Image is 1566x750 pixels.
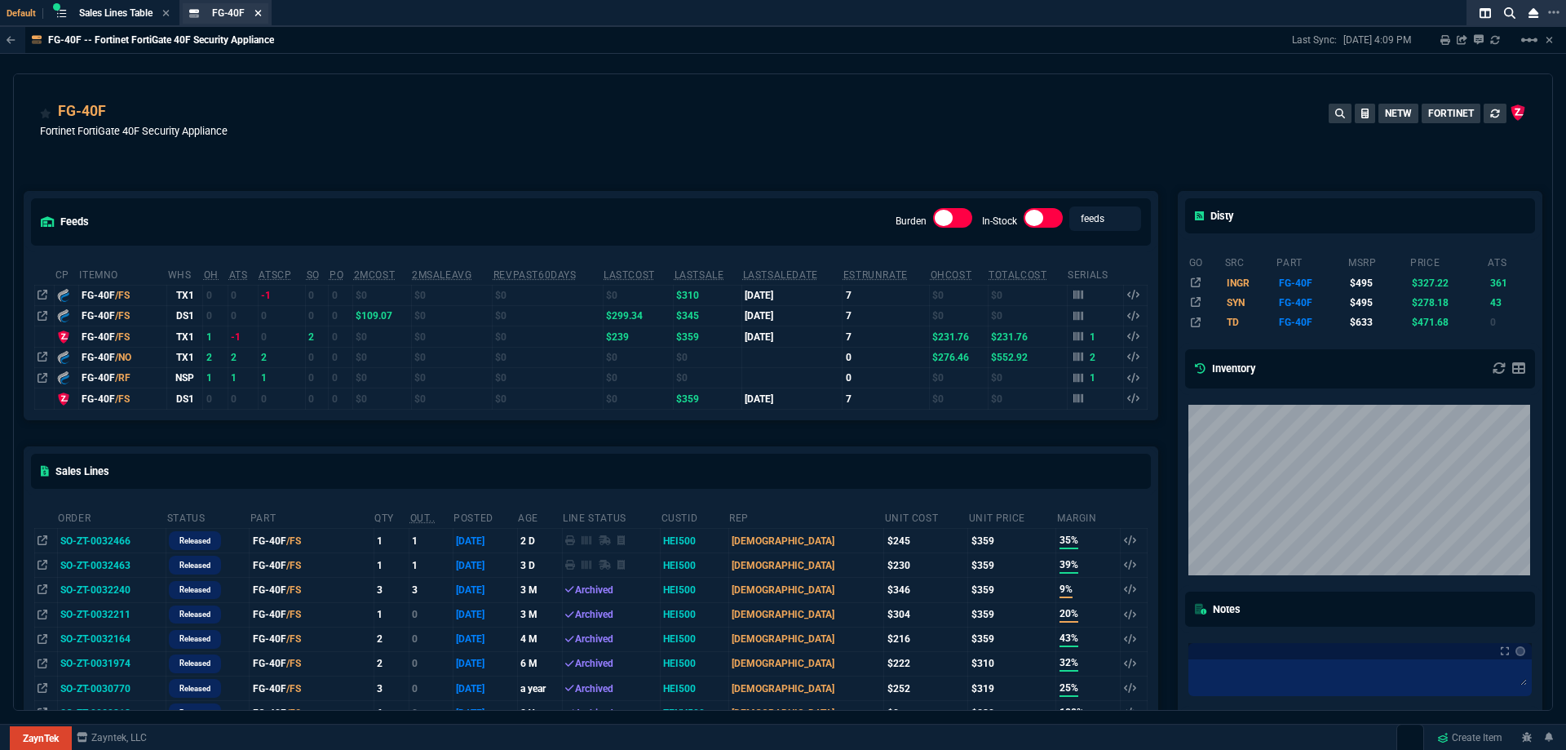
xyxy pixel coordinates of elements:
[411,347,493,367] td: $0
[728,553,884,578] td: [DEMOGRAPHIC_DATA]
[1520,30,1539,50] mat-icon: Example home icon
[167,305,203,326] td: DS1
[353,285,411,305] td: $0
[1188,293,1533,313] tr: FORTINET FORTIGATE -40F FG-40F, USB;CONSOLE;RJ45 WAN;RJ45 FORTILINK;RJ45 ETHERNE
[603,326,674,347] td: $239
[82,308,164,323] div: FG-40F
[884,505,968,529] th: Unit Cost
[728,627,884,651] td: [DEMOGRAPHIC_DATA]
[1497,3,1522,23] nx-icon: Search
[742,388,843,409] td: [DATE]
[41,214,89,229] h5: feeds
[38,290,47,301] nx-icon: Open In Opposite Panel
[79,7,153,19] span: Sales Lines Table
[115,352,131,363] span: /NO
[228,305,259,326] td: 0
[728,505,884,529] th: Rep
[41,464,109,479] h5: Sales Lines
[258,326,305,347] td: 0
[38,535,47,547] nx-icon: Open In Opposite Panel
[988,388,1067,409] td: $0
[933,208,972,234] div: Burden
[179,707,210,720] p: Released
[930,305,988,326] td: $0
[38,310,47,322] nx-icon: Open In Opposite Panel
[887,632,966,646] div: $216
[661,627,729,651] td: HEI500
[204,269,219,281] abbr: Total units in inventory.
[409,578,453,602] td: 3
[228,326,259,347] td: -1
[179,682,210,695] p: Released
[887,534,966,548] div: $245
[565,607,657,622] div: Archived
[843,269,908,281] abbr: Total sales within a 30 day window based on last time there was inventory
[78,262,166,286] th: ItemNo
[493,305,603,326] td: $0
[179,559,210,572] p: Released
[166,505,250,529] th: Status
[565,656,657,671] div: Archived
[517,553,562,578] td: 3 D
[1409,293,1487,313] td: $278.18
[410,513,436,524] abbr: Outstanding (To Ship)
[517,676,562,700] td: a year
[203,305,228,326] td: 0
[896,215,927,227] label: Burden
[167,388,203,409] td: DS1
[411,305,493,326] td: $0
[162,7,170,20] nx-icon: Close Tab
[38,584,47,596] nx-icon: Open In Opposite Panel
[354,269,396,281] abbr: Avg cost of all PO invoices for 2 months
[412,269,471,281] abbr: Avg Sale from SO invoices for 2 months
[1059,557,1078,574] span: 39%
[1431,726,1509,750] a: Create Item
[493,269,577,281] abbr: Total revenue past 60 days
[1487,313,1532,332] td: 0
[887,558,966,573] div: $230
[179,535,210,548] p: Released
[306,347,329,367] td: 0
[40,100,51,123] div: Add to Watchlist
[930,285,988,305] td: $0
[1188,250,1224,273] th: go
[353,368,411,388] td: $0
[728,602,884,627] td: [DEMOGRAPHIC_DATA]
[1487,293,1532,313] td: 43
[968,627,1056,651] td: $359
[57,627,166,651] td: SO-ZT-0032164
[259,269,291,281] abbr: ATS with all companies combined
[1378,104,1418,123] button: NETW
[329,305,353,326] td: 0
[411,285,493,305] td: $0
[57,529,166,553] td: SO-ZT-0032466
[1292,33,1343,47] p: Last Sync:
[374,602,409,627] td: 1
[1224,273,1276,292] td: INGR
[1059,606,1078,623] span: 20%
[115,393,130,405] span: /FS
[1409,250,1487,273] th: price
[968,602,1056,627] td: $359
[250,529,374,553] td: FG-40F
[982,215,1017,227] label: In-Stock
[306,368,329,388] td: 0
[55,262,79,286] th: cp
[38,658,47,669] nx-icon: Open In Opposite Panel
[72,730,152,745] a: msbcCompanyName
[1473,3,1497,23] nx-icon: Split Panels
[286,658,301,669] span: /FS
[374,505,409,529] th: QTY
[517,529,562,553] td: 2 D
[286,584,301,596] span: /FS
[1276,273,1347,292] td: FG-40F
[7,8,43,19] span: Default
[411,368,493,388] td: $0
[82,350,164,365] div: FG-40F
[1347,313,1409,332] td: $633
[1409,273,1487,292] td: $327.22
[930,388,988,409] td: $0
[887,583,966,597] div: $346
[409,553,453,578] td: 1
[517,627,562,651] td: 4 M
